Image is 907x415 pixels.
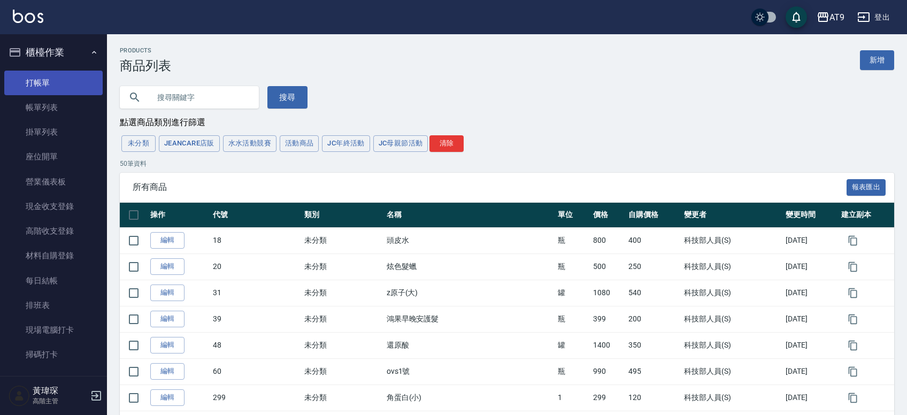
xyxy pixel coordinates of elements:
a: 編輯 [150,363,185,380]
div: 點選商品類別進行篩選 [120,117,894,128]
th: 變更時間 [783,203,839,228]
th: 自購價格 [626,203,681,228]
td: 495 [626,358,681,385]
a: 營業儀表板 [4,170,103,194]
td: 未分類 [302,332,384,358]
td: [DATE] [783,227,839,253]
th: 建立副本 [839,203,894,228]
td: [DATE] [783,332,839,358]
a: 編輯 [150,389,185,406]
td: 48 [210,332,302,358]
td: 1400 [590,332,626,358]
a: 排班表 [4,293,103,318]
td: 20 [210,253,302,280]
th: 變更者 [681,203,783,228]
button: 活動商品 [280,135,319,152]
td: 299 [590,385,626,411]
td: 990 [590,358,626,385]
a: 現金收支登錄 [4,194,103,219]
a: 帳單列表 [4,95,103,120]
td: 科技部人員(S) [681,332,783,358]
a: 材料自購登錄 [4,243,103,268]
button: 櫃檯作業 [4,39,103,66]
button: JC年終活動 [322,135,370,152]
td: 400 [626,227,681,253]
a: 編輯 [150,232,185,249]
td: 120 [626,385,681,411]
td: 科技部人員(S) [681,227,783,253]
a: 高階收支登錄 [4,219,103,243]
td: 250 [626,253,681,280]
td: 1 [555,385,590,411]
td: [DATE] [783,385,839,411]
td: 還原酸 [384,332,555,358]
a: 編輯 [150,311,185,327]
th: 名稱 [384,203,555,228]
td: 罐 [555,280,590,306]
td: 未分類 [302,227,384,253]
td: [DATE] [783,253,839,280]
td: 瓶 [555,306,590,332]
th: 類別 [302,203,384,228]
a: 新增 [860,50,894,70]
th: 操作 [148,203,210,228]
button: 報表匯出 [847,179,886,196]
button: AT9 [812,6,849,28]
button: save [786,6,807,28]
a: 編輯 [150,285,185,301]
td: 350 [626,332,681,358]
td: 角蛋白(小) [384,385,555,411]
button: 未分類 [121,135,156,152]
span: 所有商品 [133,182,847,193]
td: ovs1號 [384,358,555,385]
td: 頭皮水 [384,227,555,253]
td: 瓶 [555,227,590,253]
td: 399 [590,306,626,332]
td: 瓶 [555,358,590,385]
td: 500 [590,253,626,280]
td: 未分類 [302,280,384,306]
td: z原子(大) [384,280,555,306]
td: 瓶 [555,253,590,280]
a: 編輯 [150,337,185,353]
button: 搜尋 [267,86,308,109]
td: 39 [210,306,302,332]
a: 報表匯出 [847,182,886,192]
button: 清除 [429,135,464,152]
td: 31 [210,280,302,306]
th: 價格 [590,203,626,228]
td: [DATE] [783,306,839,332]
a: 座位開單 [4,144,103,169]
td: 科技部人員(S) [681,358,783,385]
td: 1080 [590,280,626,306]
td: 200 [626,306,681,332]
td: 18 [210,227,302,253]
a: 掃碼打卡 [4,342,103,367]
p: 高階主管 [33,396,87,406]
button: JC母親節活動 [373,135,428,152]
p: 50 筆資料 [120,159,894,168]
td: 未分類 [302,385,384,411]
h5: 黃瑋琛 [33,386,87,396]
a: 打帳單 [4,71,103,95]
img: Person [9,385,30,406]
td: 未分類 [302,253,384,280]
th: 代號 [210,203,302,228]
td: [DATE] [783,280,839,306]
input: 搜尋關鍵字 [150,83,250,112]
h2: Products [120,47,171,54]
a: 每日結帳 [4,268,103,293]
td: [DATE] [783,358,839,385]
td: 科技部人員(S) [681,253,783,280]
button: 預約管理 [4,372,103,399]
td: 科技部人員(S) [681,280,783,306]
button: 水水活動競賽 [223,135,276,152]
td: 299 [210,385,302,411]
td: 科技部人員(S) [681,385,783,411]
div: AT9 [829,11,844,24]
button: JeanCare店販 [159,135,220,152]
td: 800 [590,227,626,253]
td: 罐 [555,332,590,358]
a: 掛單列表 [4,120,103,144]
td: 未分類 [302,358,384,385]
